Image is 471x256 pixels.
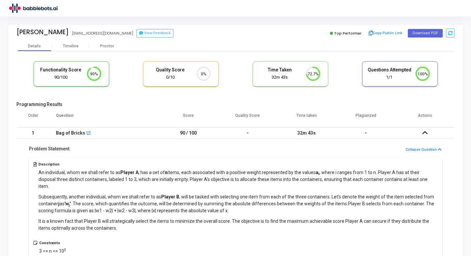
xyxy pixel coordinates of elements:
[367,67,411,73] h5: Questions Attempted
[405,147,442,153] button: Collapse Question
[148,74,192,81] div: 0/10
[408,29,443,38] button: Download PDF
[336,109,395,127] th: Plagiarized
[38,169,438,190] p: An individual, whom we shall refer to as , has a set of items, each associated with a positive we...
[69,203,70,207] sub: j
[63,44,79,49] div: Timeline
[38,193,438,214] p: Subsequently, another individual, whom we shall refer to as , will be tasked with selecting one i...
[38,162,438,166] h5: Description
[161,194,179,199] strong: Player B
[39,248,69,255] p: 3 <= n <= 10
[16,127,49,139] td: 1
[49,109,159,127] th: Question
[218,109,277,127] th: Quality Score
[148,67,192,73] h5: Quality Score
[316,170,319,175] strong: a
[39,74,83,81] div: 90/100
[218,127,277,139] td: -
[16,28,69,36] div: [PERSON_NAME]
[72,31,133,36] div: [EMAIL_ADDRESS][DOMAIN_NAME]
[334,31,361,36] span: Top Performer
[258,67,302,73] h5: Time Taken
[8,2,58,15] img: logo
[16,109,49,127] th: Order
[258,74,302,81] div: 32m 43s
[365,130,367,136] span: -
[16,102,455,107] h5: Programming Results
[318,172,319,176] sub: i
[29,146,69,152] h5: Problem Statement
[277,109,336,127] th: Time taken
[277,127,336,139] td: 32m 43s
[39,67,83,73] h5: Functionality Score
[159,127,218,139] td: 90 / 100
[28,44,41,49] div: Details
[56,128,85,139] div: Bag of Bricks
[64,248,66,252] sup: 5
[367,28,405,38] button: Copy Public Link
[38,218,438,232] p: It is a known fact that Player B will strategically select the items to minimize the overall scor...
[120,170,138,175] strong: Player A
[89,44,125,49] div: Proctor
[165,170,167,175] strong: n
[159,109,218,127] th: Score
[39,241,69,245] h5: Constraints
[395,109,455,127] th: Actions
[367,74,411,81] div: 1/1
[136,29,173,38] button: View Feedback
[86,131,91,136] mat-icon: open_in_new
[64,201,71,206] strong: 'w '
[58,201,60,206] strong: j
